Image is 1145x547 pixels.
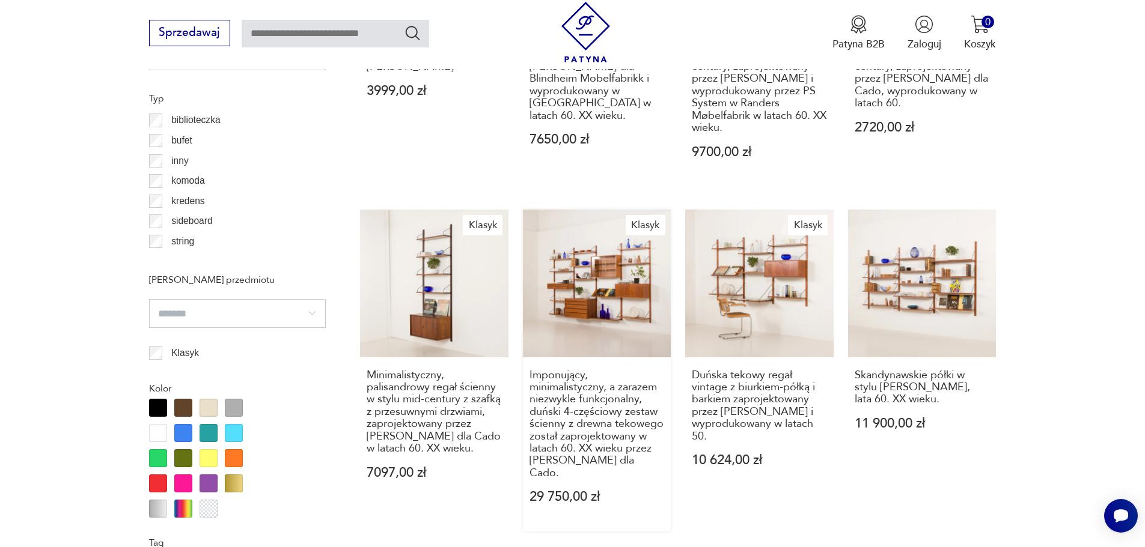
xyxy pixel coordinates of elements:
[530,133,665,146] p: 7650,00 zł
[855,417,990,430] p: 11 900,00 zł
[367,36,502,73] h3: [PERSON_NAME], duński design, lata 70., produkcja: [PERSON_NAME]
[971,15,989,34] img: Ikona koszyka
[171,213,213,229] p: sideboard
[964,15,996,51] button: 0Koszyk
[149,20,230,46] button: Sprzedawaj
[523,210,671,531] a: KlasykImponujący, minimalistyczny, a zarazem niezwykle funkcjonalny, duński 4-częściowy zestaw śc...
[692,146,827,159] p: 9700,00 zł
[848,210,997,531] a: Skandynawskie półki w stylu Poula Cadoviusa, lata 60. XX wieku.Skandynawskie półki w stylu [PERSO...
[855,121,990,134] p: 2720,00 zł
[171,345,199,361] p: Klasyk
[692,369,827,443] h3: Duńska tekowy regał vintage z biurkiem-półką i barkiem zaprojektowany przez [PERSON_NAME] i wypro...
[855,36,990,109] h3: Minimalistyczny regał z palisandru w stylu mid-century, zaprojektowany przez [PERSON_NAME] dla Ca...
[832,15,885,51] a: Ikona medaluPatyna B2B
[555,2,616,62] img: Patyna - sklep z meblami i dekoracjami vintage
[367,85,502,97] p: 3999,00 zł
[915,15,933,34] img: Ikonka użytkownika
[982,16,994,28] div: 0
[908,15,941,51] button: Zaloguj
[404,24,421,41] button: Szukaj
[171,254,201,270] p: witryna
[849,15,868,34] img: Ikona medalu
[149,91,326,106] p: Typ
[530,491,665,503] p: 29 750,00 zł
[171,112,220,128] p: biblioteczka
[685,210,834,531] a: KlasykDuńska tekowy regał vintage z biurkiem-półką i barkiem zaprojektowany przez Poula Cadoviusa...
[832,37,885,51] p: Patyna B2B
[149,272,326,288] p: [PERSON_NAME] przedmiotu
[908,37,941,51] p: Zaloguj
[171,153,189,169] p: inny
[171,173,204,189] p: komoda
[360,210,508,531] a: KlasykMinimalistyczny, palisandrowy regał ścienny w stylu mid-century z szafką z przesuwnymi drzw...
[149,381,326,396] p: Kolor
[692,454,827,467] p: 10 624,00 zł
[367,369,502,455] h3: Minimalistyczny, palisandrowy regał ścienny w stylu mid-century z szafką z przesuwnymi drzwiami, ...
[530,369,665,480] h3: Imponujący, minimalistyczny, a zarazem niezwykle funkcjonalny, duński 4-częściowy zestaw ścienny ...
[692,36,827,134] h3: Duński vintage regał z palisandru w stylu mid-century, zaprojektowany przez [PERSON_NAME] i wypro...
[171,133,192,148] p: bufet
[171,234,194,249] p: string
[832,15,885,51] button: Patyna B2B
[367,467,502,479] p: 7097,00 zł
[171,193,204,209] p: kredens
[964,37,996,51] p: Koszyk
[530,36,665,122] h3: Wolnostojący regał, zaprojektowany przez [PERSON_NAME] dla Blindheim Mobelfabrikk i wyprodukowany...
[149,29,230,38] a: Sprzedawaj
[855,369,990,406] h3: Skandynawskie półki w stylu [PERSON_NAME], lata 60. XX wieku.
[1104,499,1138,533] iframe: Smartsupp widget button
